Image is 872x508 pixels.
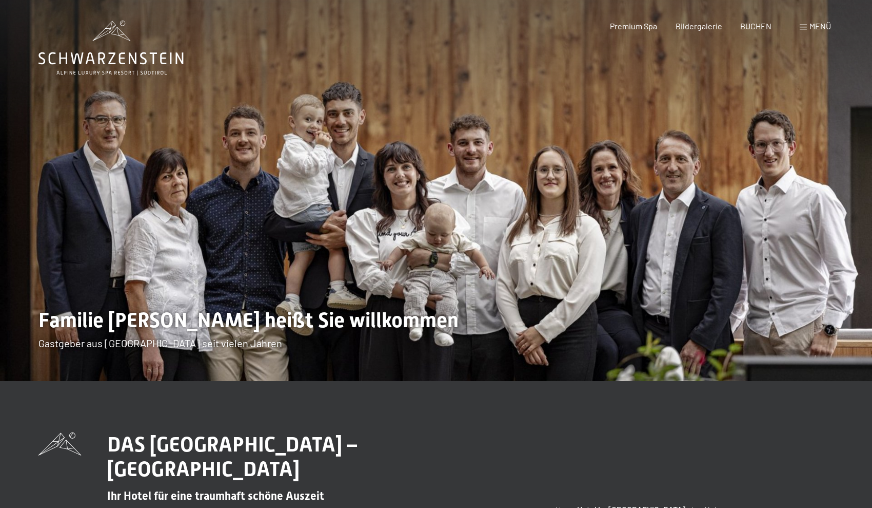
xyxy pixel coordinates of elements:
[676,21,722,31] a: Bildergalerie
[610,21,657,31] a: Premium Spa
[107,490,324,502] span: Ihr Hotel für eine traumhaft schöne Auszeit
[107,432,357,481] span: DAS [GEOGRAPHIC_DATA] – [GEOGRAPHIC_DATA]
[740,21,771,31] a: BUCHEN
[809,21,831,31] span: Menü
[38,308,459,332] span: Familie [PERSON_NAME] heißt Sie willkommen
[38,337,282,349] span: Gastgeber aus [GEOGRAPHIC_DATA] seit vielen Jahren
